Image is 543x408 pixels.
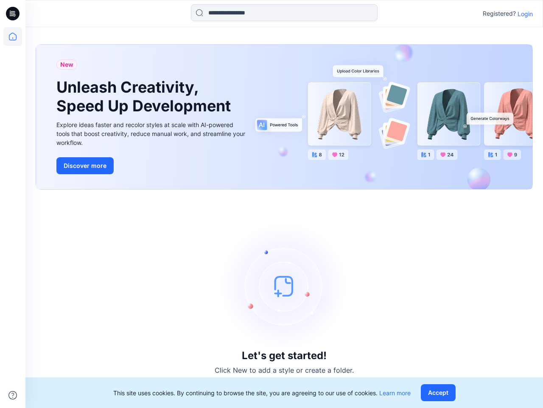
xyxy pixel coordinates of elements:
[518,9,533,18] p: Login
[56,78,235,115] h1: Unleash Creativity, Speed Up Development
[113,388,411,397] p: This site uses cookies. By continuing to browse the site, you are agreeing to our use of cookies.
[483,8,516,19] p: Registered?
[379,389,411,397] a: Learn more
[421,384,456,401] button: Accept
[221,222,348,350] img: empty-state-image.svg
[60,59,73,70] span: New
[242,350,327,362] h3: Let's get started!
[56,157,114,174] button: Discover more
[56,157,247,174] a: Discover more
[215,365,354,375] p: Click New to add a style or create a folder.
[56,120,247,147] div: Explore ideas faster and recolor styles at scale with AI-powered tools that boost creativity, red...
